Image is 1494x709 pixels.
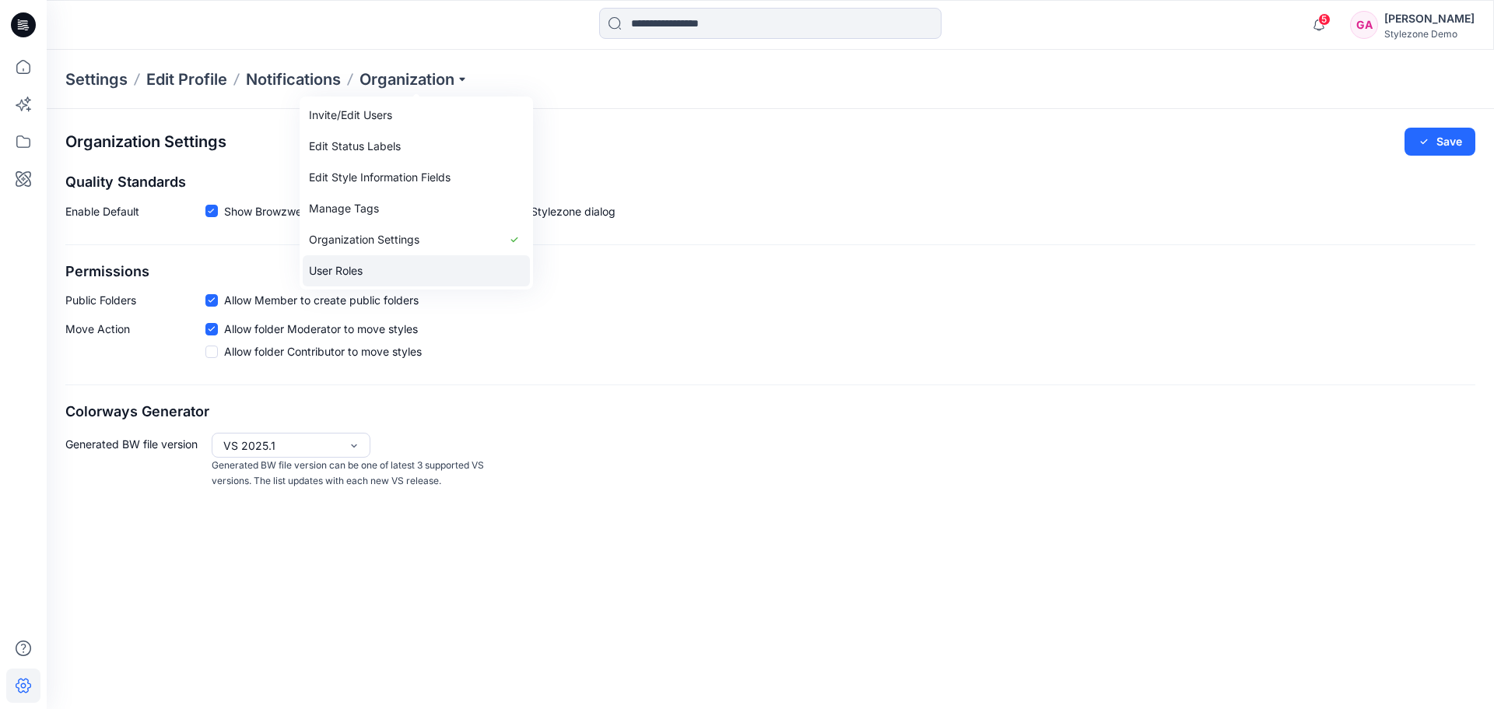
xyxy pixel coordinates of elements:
a: Edit Style Information Fields [303,162,530,193]
div: [PERSON_NAME] [1384,9,1475,28]
a: Manage Tags [303,193,530,224]
div: VS 2025.1 [223,437,340,454]
h2: Colorways Generator [65,404,1475,420]
span: Show Browzwear’s default quality standards in the Share to Stylezone dialog [224,203,615,219]
h2: Organization Settings [65,133,226,151]
p: Generated BW file version can be one of latest 3 supported VS versions. The list updates with eac... [212,458,489,490]
div: GA [1350,11,1378,39]
a: Organization Settings [303,224,530,255]
p: Enable Default [65,203,205,226]
p: Public Folders [65,292,205,308]
span: Allow folder Moderator to move styles [224,321,418,337]
span: Allow folder Contributor to move styles [224,343,422,360]
a: Notifications [246,68,341,90]
button: Save [1405,128,1475,156]
p: Move Action [65,321,205,366]
div: Stylezone Demo [1384,28,1475,40]
a: User Roles [303,255,530,286]
h2: Permissions [65,264,1475,280]
h2: Quality Standards [65,174,1475,191]
p: Settings [65,68,128,90]
p: Generated BW file version [65,433,205,490]
a: Edit Profile [146,68,227,90]
a: Invite/Edit Users [303,100,530,131]
span: Allow Member to create public folders [224,292,419,308]
a: Edit Status Labels [303,131,530,162]
span: 5 [1318,13,1331,26]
